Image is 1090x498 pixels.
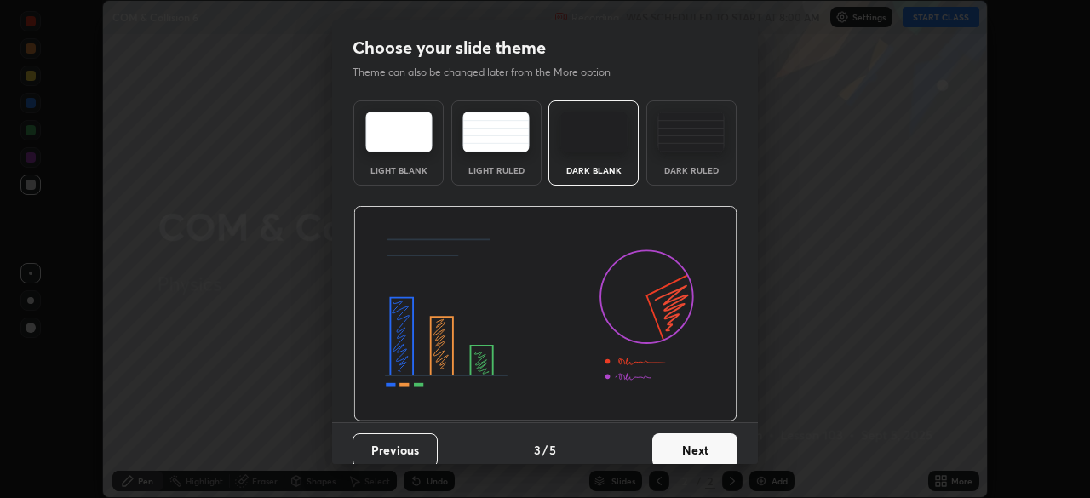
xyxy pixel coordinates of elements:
h2: Choose your slide theme [353,37,546,59]
img: darkThemeBanner.d06ce4a2.svg [353,206,737,422]
button: Previous [353,433,438,467]
p: Theme can also be changed later from the More option [353,65,628,80]
div: Dark Ruled [657,166,726,175]
img: lightTheme.e5ed3b09.svg [365,112,433,152]
img: darkTheme.f0cc69e5.svg [560,112,628,152]
h4: 5 [549,441,556,459]
button: Next [652,433,737,467]
div: Dark Blank [559,166,628,175]
div: Light Blank [364,166,433,175]
h4: / [542,441,548,459]
img: lightRuledTheme.5fabf969.svg [462,112,530,152]
img: darkRuledTheme.de295e13.svg [657,112,725,152]
div: Light Ruled [462,166,531,175]
h4: 3 [534,441,541,459]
